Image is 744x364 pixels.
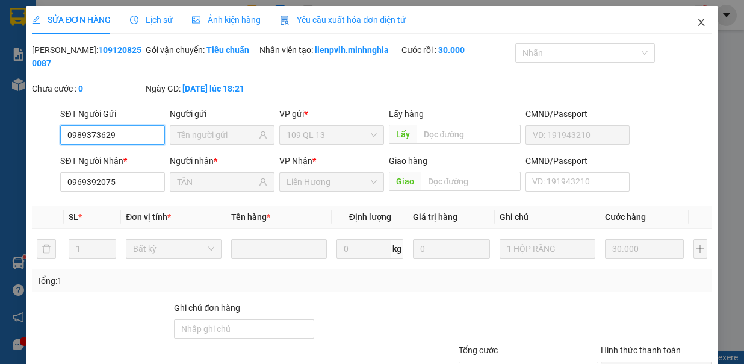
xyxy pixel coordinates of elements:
span: user [259,131,267,139]
b: 0 [78,84,83,93]
div: Người nhận [170,154,274,168]
span: close [696,17,706,27]
img: icon [280,16,290,25]
input: Ghi chú đơn hàng [174,319,314,339]
div: Tổng: 1 [37,274,288,287]
label: Hình thức thanh toán [601,345,681,355]
span: Tên hàng [231,212,270,222]
div: SĐT Người Nhận [60,154,165,168]
input: 0 [413,239,489,259]
span: Giao hàng [389,156,427,166]
span: Giao [389,172,421,191]
b: 30.000 [438,45,465,55]
span: Tổng cước [459,345,498,355]
span: Lấy hàng [389,109,424,119]
span: Định lượng [349,212,391,222]
span: Đơn vị tính [126,212,171,222]
input: Tên người gửi [177,128,256,142]
span: clock-circle [130,16,138,24]
span: kg [391,239,403,259]
div: CMND/Passport [525,107,630,121]
b: [DATE] lúc 18:21 [182,84,244,93]
div: Người gửi [170,107,274,121]
b: lienpvlh.minhnghia [315,45,389,55]
span: Giá trị hàng [413,212,457,222]
input: Ghi Chú [500,239,595,259]
input: VD: Bàn, Ghế [231,239,327,259]
div: Nhân viên tạo: [259,43,399,57]
span: Cước hàng [605,212,646,222]
span: edit [32,16,40,24]
div: [PERSON_NAME]: [32,43,143,70]
button: plus [693,239,707,259]
div: Cước rồi : [401,43,513,57]
span: Lịch sử [130,15,173,25]
span: Yêu cầu xuất hóa đơn điện tử [280,15,406,25]
div: Ngày GD: [146,82,257,95]
label: Ghi chú đơn hàng [174,303,240,313]
span: SL [69,212,78,222]
th: Ghi chú [495,206,600,229]
button: delete [37,239,56,259]
div: SĐT Người Gửi [60,107,165,121]
span: SỬA ĐƠN HÀNG [32,15,111,25]
span: user [259,178,267,186]
input: Tên người nhận [177,175,256,189]
div: CMND/Passport [525,154,630,168]
input: 0 [605,239,684,259]
span: VP Nhận [279,156,312,166]
div: VP gửi [279,107,384,121]
button: Close [684,6,718,40]
span: Ảnh kiện hàng [192,15,261,25]
span: 109 QL 13 [287,126,377,144]
b: Tiêu chuẩn [206,45,249,55]
span: Bất kỳ [133,240,214,258]
span: picture [192,16,200,24]
span: Lấy [389,125,417,144]
div: Gói vận chuyển: [146,43,257,57]
input: Dọc đường [421,172,521,191]
span: Liên Hương [287,173,377,191]
input: VD: 191943210 [525,125,630,145]
input: Dọc đường [417,125,521,144]
div: Chưa cước : [32,82,143,95]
